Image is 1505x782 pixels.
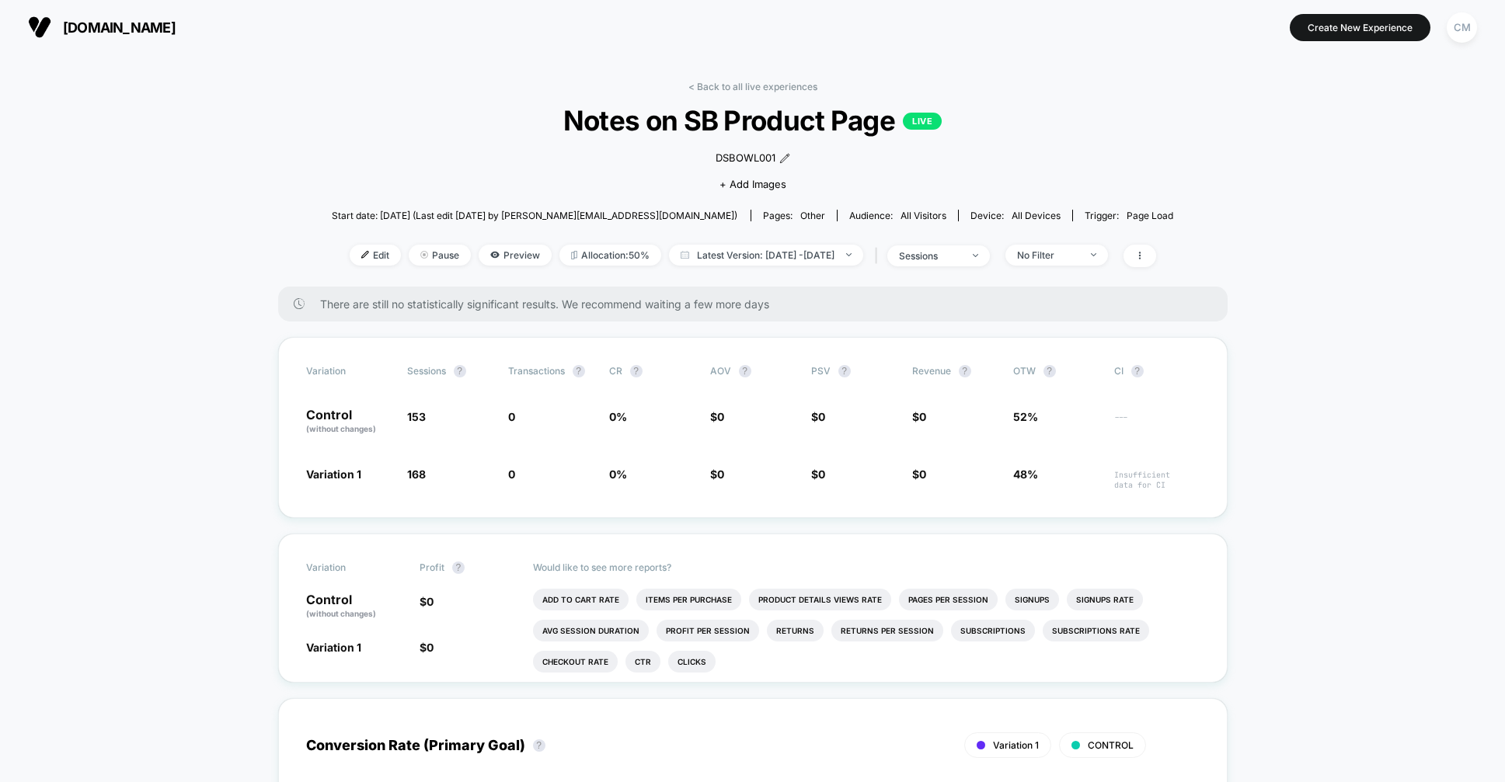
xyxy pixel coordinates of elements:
[1447,12,1477,43] div: CM
[573,365,585,377] button: ?
[306,609,376,618] span: (without changes)
[811,467,825,481] span: $
[23,15,180,40] button: [DOMAIN_NAME]
[361,251,369,259] img: edit
[559,245,661,266] span: Allocation: 50%
[1442,12,1482,43] button: CM
[306,365,392,377] span: Variation
[763,210,825,221] div: Pages:
[306,424,376,433] span: (without changes)
[818,410,825,423] span: 0
[1127,210,1173,221] span: Page Load
[508,467,515,481] span: 0
[739,365,751,377] button: ?
[420,641,434,654] span: $
[1013,467,1038,481] span: 48%
[919,410,926,423] span: 0
[320,297,1197,311] span: There are still no statistically significant results. We recommend waiting a few more days
[811,410,825,423] span: $
[749,589,891,610] li: Product Details Views Rate
[831,620,943,641] li: Returns Per Session
[332,210,737,221] span: Start date: [DATE] (Last edit [DATE] by [PERSON_NAME][EMAIL_ADDRESS][DOMAIN_NAME])
[903,113,942,130] p: LIVE
[1005,589,1059,610] li: Signups
[688,81,817,92] a: < Back to all live experiences
[306,593,404,620] p: Control
[871,245,887,267] span: |
[846,253,852,256] img: end
[306,641,361,654] span: Variation 1
[533,561,1200,573] p: Would like to see more reports?
[533,589,629,610] li: Add To Cart Rate
[609,365,622,377] span: CR
[508,365,565,377] span: Transactions
[818,467,825,481] span: 0
[912,365,951,377] span: Revenue
[1013,410,1038,423] span: 52%
[919,467,926,481] span: 0
[958,210,1072,221] span: Device:
[1043,365,1056,377] button: ?
[420,595,434,608] span: $
[454,365,466,377] button: ?
[609,467,627,481] span: 0 %
[973,254,978,257] img: end
[710,467,724,481] span: $
[28,16,51,39] img: Visually logo
[571,251,577,259] img: rebalance
[306,561,392,574] span: Variation
[899,589,998,610] li: Pages Per Session
[306,408,392,435] p: Control
[533,651,618,673] li: Checkout Rate
[1012,210,1061,221] span: all devices
[1091,253,1096,256] img: end
[1017,249,1079,261] div: No Filter
[350,245,401,266] span: Edit
[838,365,851,377] button: ?
[800,210,825,221] span: other
[717,410,724,423] span: 0
[767,620,824,641] li: Returns
[1114,412,1200,435] span: ---
[719,178,786,190] span: + Add Images
[1088,739,1134,751] span: CONTROL
[669,245,863,266] span: Latest Version: [DATE] - [DATE]
[452,561,465,574] button: ?
[1043,620,1149,641] li: Subscriptions Rate
[1085,210,1173,221] div: Trigger:
[420,251,428,259] img: end
[609,410,627,423] span: 0 %
[407,365,446,377] span: Sessions
[1114,365,1200,377] span: CI
[409,245,471,266] span: Pause
[508,410,515,423] span: 0
[993,739,1039,751] span: Variation 1
[1131,365,1144,377] button: ?
[636,589,741,610] li: Items Per Purchase
[374,104,1131,137] span: Notes on SB Product Page
[533,739,545,752] button: ?
[630,365,643,377] button: ?
[901,210,946,221] span: All Visitors
[1290,14,1430,41] button: Create New Experience
[717,467,724,481] span: 0
[1114,470,1200,490] span: Insufficient data for CI
[959,365,971,377] button: ?
[427,595,434,608] span: 0
[625,651,660,673] li: Ctr
[407,410,426,423] span: 153
[710,410,724,423] span: $
[407,467,426,481] span: 168
[668,651,716,673] li: Clicks
[1067,589,1143,610] li: Signups Rate
[1013,365,1099,377] span: OTW
[912,410,926,423] span: $
[479,245,552,266] span: Preview
[849,210,946,221] div: Audience:
[811,365,831,377] span: PSV
[912,467,926,481] span: $
[657,620,759,641] li: Profit Per Session
[427,641,434,654] span: 0
[306,467,361,481] span: Variation 1
[420,561,444,573] span: Profit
